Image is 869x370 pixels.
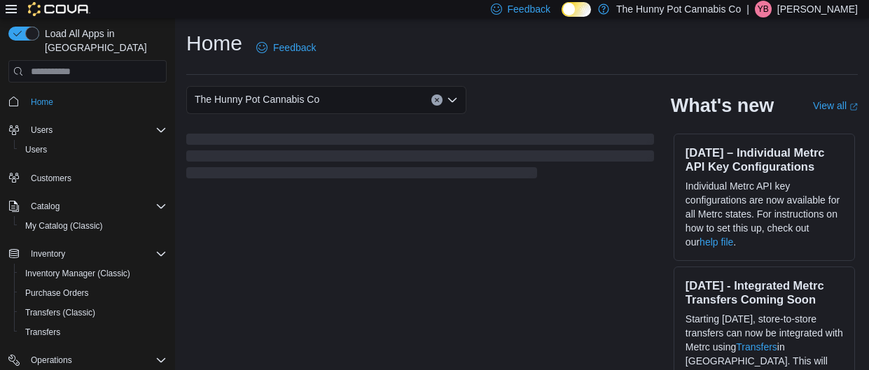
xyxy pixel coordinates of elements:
[25,170,77,187] a: Customers
[25,352,167,369] span: Operations
[39,27,167,55] span: Load All Apps in [GEOGRAPHIC_DATA]
[20,324,66,341] a: Transfers
[31,248,65,259] span: Inventory
[849,103,858,111] svg: External link
[31,173,71,184] span: Customers
[686,179,843,249] p: Individual Metrc API key configurations are now available for all Metrc states. For instructions ...
[700,236,733,248] a: help file
[758,1,769,17] span: YB
[25,92,167,110] span: Home
[813,100,858,111] a: View allExternal link
[20,285,167,301] span: Purchase Orders
[25,327,60,338] span: Transfers
[616,1,741,17] p: The Hunny Pot Cannabis Co
[186,136,654,181] span: Loading
[736,341,777,353] a: Transfers
[31,97,53,108] span: Home
[746,1,749,17] p: |
[20,218,167,234] span: My Catalog (Classic)
[20,285,95,301] a: Purchase Orders
[3,350,172,370] button: Operations
[31,124,53,136] span: Users
[671,94,774,117] h2: What's new
[25,246,167,262] span: Inventory
[777,1,858,17] p: [PERSON_NAME]
[31,201,60,212] span: Catalog
[25,169,167,187] span: Customers
[20,304,167,321] span: Transfers (Classic)
[20,141,53,158] a: Users
[3,91,172,111] button: Home
[25,198,167,215] span: Catalog
[25,352,78,369] button: Operations
[14,322,172,342] button: Transfers
[431,94,443,106] button: Clear input
[20,218,109,234] a: My Catalog (Classic)
[25,122,58,138] button: Users
[25,246,71,262] button: Inventory
[14,283,172,303] button: Purchase Orders
[20,304,101,321] a: Transfers (Classic)
[251,34,321,62] a: Feedback
[562,2,591,17] input: Dark Mode
[25,198,65,215] button: Catalog
[3,244,172,264] button: Inventory
[25,144,47,155] span: Users
[20,141,167,158] span: Users
[3,168,172,188] button: Customers
[508,2,550,16] span: Feedback
[755,1,772,17] div: Yatin Balaji
[3,120,172,140] button: Users
[28,2,90,16] img: Cova
[186,29,242,57] h1: Home
[3,197,172,216] button: Catalog
[31,355,72,366] span: Operations
[686,278,843,306] h3: [DATE] - Integrated Metrc Transfers Coming Soon
[25,122,167,138] span: Users
[14,216,172,236] button: My Catalog (Classic)
[25,94,59,111] a: Home
[273,41,316,55] span: Feedback
[20,265,167,282] span: Inventory Manager (Classic)
[14,264,172,283] button: Inventory Manager (Classic)
[20,265,136,282] a: Inventory Manager (Classic)
[25,287,89,299] span: Purchase Orders
[447,94,458,106] button: Open list of options
[25,220,103,232] span: My Catalog (Classic)
[14,303,172,322] button: Transfers (Classic)
[25,307,95,318] span: Transfers (Classic)
[686,145,843,173] h3: [DATE] – Individual Metrc API Key Configurations
[25,268,130,279] span: Inventory Manager (Classic)
[195,91,319,108] span: The Hunny Pot Cannabis Co
[14,140,172,159] button: Users
[20,324,167,341] span: Transfers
